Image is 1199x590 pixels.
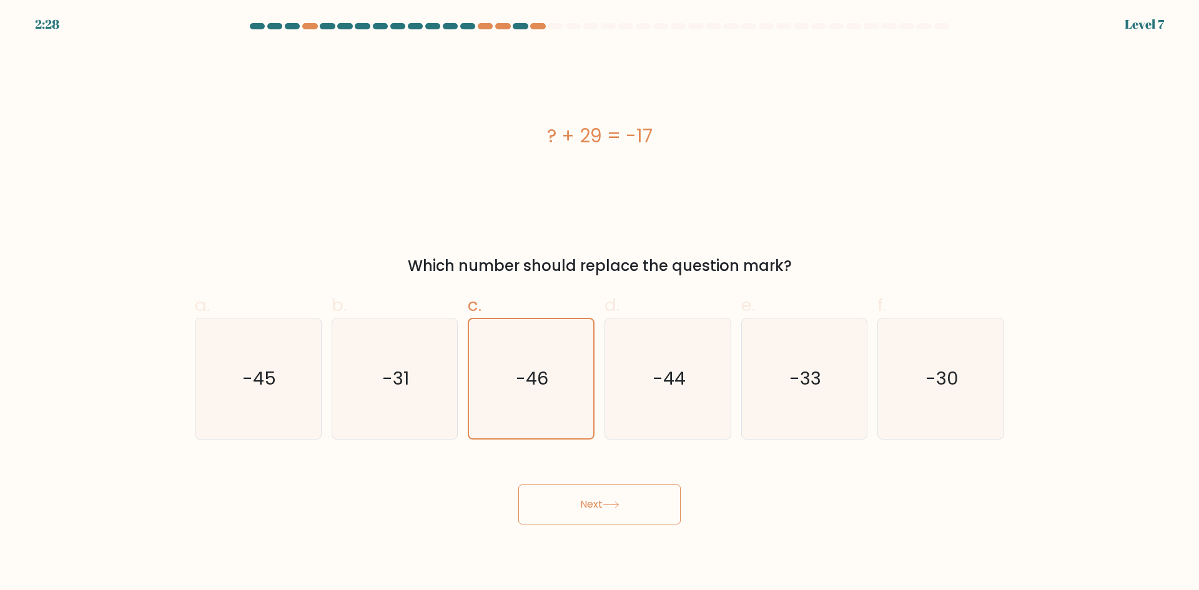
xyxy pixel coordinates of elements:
[242,366,276,391] text: -45
[653,366,686,391] text: -44
[202,255,997,277] div: Which number should replace the question mark?
[518,484,681,524] button: Next
[925,366,959,391] text: -30
[789,366,821,391] text: -33
[195,293,210,317] span: a.
[468,293,481,317] span: c.
[877,293,886,317] span: f.
[195,122,1004,150] div: ? + 29 = -17
[332,293,347,317] span: b.
[741,293,755,317] span: e.
[604,293,619,317] span: d.
[382,366,409,391] text: -31
[1125,15,1164,34] div: Level 7
[516,366,549,391] text: -46
[35,15,59,34] div: 2:28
